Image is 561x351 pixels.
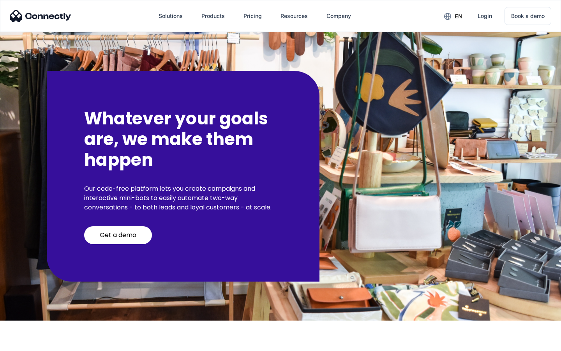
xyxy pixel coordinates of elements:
[100,231,136,239] div: Get a demo
[243,11,262,21] div: Pricing
[274,7,314,25] div: Resources
[16,337,47,348] ul: Language list
[505,7,551,25] a: Book a demo
[84,108,282,170] h2: Whatever your goals are, we make them happen
[320,7,357,25] div: Company
[478,11,492,21] div: Login
[195,7,231,25] div: Products
[84,226,152,244] a: Get a demo
[10,10,71,22] img: Connectly Logo
[237,7,268,25] a: Pricing
[438,10,468,22] div: en
[455,11,462,22] div: en
[280,11,308,21] div: Resources
[84,184,282,212] p: Our code-free platform lets you create campaigns and interactive mini-bots to easily automate two...
[8,337,47,348] aside: Language selected: English
[159,11,183,21] div: Solutions
[152,7,189,25] div: Solutions
[201,11,225,21] div: Products
[471,7,498,25] a: Login
[326,11,351,21] div: Company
